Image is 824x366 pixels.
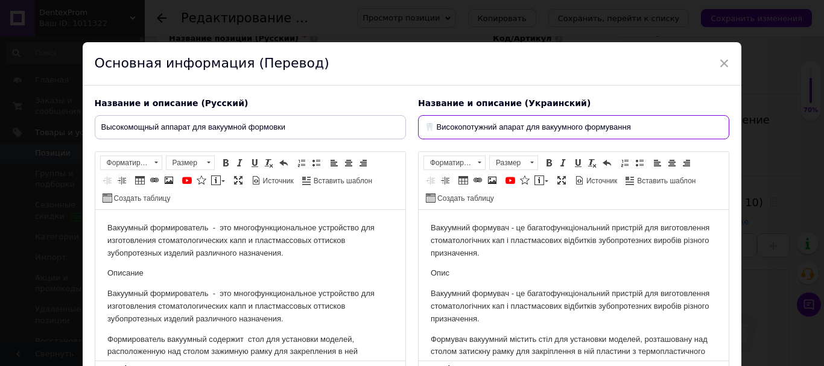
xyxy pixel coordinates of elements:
[504,174,517,187] a: Добавить видео с YouTube
[101,174,114,187] a: Уменьшить отступ
[533,174,550,187] a: Вставить сообщение
[357,156,370,169] a: По правому краю
[424,191,496,204] a: Создать таблицу
[312,176,372,186] span: Вставить шаблон
[586,156,599,169] a: Убрать форматирование
[328,156,341,169] a: По левому краю
[83,42,742,86] div: Основная информация (Перевод)
[719,53,730,74] span: ×
[261,176,294,186] span: Источник
[419,210,729,361] iframe: Визуальный текстовый редактор, F686538F-5D9B-406A-9B2B-679712BF7C50
[633,156,646,169] a: Вставить / удалить маркированный список
[115,174,128,187] a: Увеличить отступ
[624,174,697,187] a: Вставить шаблон
[486,174,499,187] a: Изображение
[12,57,298,70] p: Опис
[665,156,679,169] a: По центру
[95,210,405,361] iframe: Визуальный текстовый редактор, 6481A49D-2C0C-4B37-9B28-8C80737D9D67
[542,156,556,169] a: Полужирный (Ctrl+B)
[12,98,426,161] p: Формирователь вакуумный содержит стол для установки моделей, расположенную над столом зажимную ра...
[133,174,147,187] a: Таблица
[457,174,470,187] a: Таблица
[250,174,296,187] a: Источник
[424,156,474,169] span: Форматирование
[12,78,298,115] p: Вакуумный формирователь - это многофункциональное устройство для изготовления стоматологических к...
[489,156,538,170] a: Размер
[180,174,194,187] a: Добавить видео с YouTube
[471,174,484,187] a: Вставить/Редактировать ссылку (Ctrl+L)
[12,12,298,49] p: Вакуумный формирователь - это многофункциональное устройство для изготовления стоматологических к...
[557,156,570,169] a: Курсив (Ctrl+I)
[555,174,568,187] a: Развернуть
[148,174,161,187] a: Вставить/Редактировать ссылку (Ctrl+L)
[209,174,227,187] a: Вставить сообщение
[219,156,232,169] a: Полужирный (Ctrl+B)
[12,12,426,37] p: Вакуумный формирователь - это многофункциональное устройство для изготовления стоматологических к...
[571,156,585,169] a: Подчеркнутый (Ctrl+U)
[100,156,162,170] a: Форматирование
[162,174,176,187] a: Изображение
[600,156,613,169] a: Отменить (Ctrl+Z)
[518,174,531,187] a: Вставить иконку
[300,174,374,187] a: Вставить шаблон
[635,176,696,186] span: Вставить шаблон
[342,156,355,169] a: По центру
[12,78,298,115] p: Вакуумний формувач - це багатофункціональний пристрій для виготовлення стоматологічних кап і плас...
[424,174,437,187] a: Уменьшить отступ
[277,156,290,169] a: Отменить (Ctrl+Z)
[101,191,173,204] a: Создать таблицу
[195,174,208,187] a: Вставить иконку
[490,156,526,169] span: Размер
[309,156,323,169] a: Вставить / удалить маркированный список
[651,156,664,169] a: По левому краю
[573,174,619,187] a: Источник
[101,156,150,169] span: Форматирование
[112,194,171,204] span: Создать таблицу
[12,65,426,90] p: Вакуумный формирователь - это многофункциональное устройство для изготовления стоматологических к...
[418,98,591,108] span: Название и описание (Украинский)
[618,156,632,169] a: Вставить / удалить нумерованный список
[232,174,245,187] a: Развернуть
[166,156,215,170] a: Размер
[439,174,452,187] a: Увеличить отступ
[295,156,308,169] a: Вставить / удалить нумерованный список
[12,57,298,70] p: Описание
[95,98,249,108] span: Название и описание (Русский)
[233,156,247,169] a: Курсив (Ctrl+I)
[12,45,426,58] p: Описание
[12,12,298,49] p: Вакуумний формувач - це багатофункціональний пристрій для виготовлення стоматологічних кап і плас...
[12,124,298,199] p: Формувач вакуумний містить стіл для установки моделей, розташовану над столом затискну рамку для ...
[262,156,276,169] a: Убрать форматирование
[12,124,298,212] p: Формирователь вакуумный содержит стол для установки моделей, расположенную над столом зажимную ра...
[248,156,261,169] a: Подчеркнутый (Ctrl+U)
[423,156,486,170] a: Форматирование
[436,194,494,204] span: Создать таблицу
[166,156,203,169] span: Размер
[680,156,693,169] a: По правому краю
[585,176,617,186] span: Источник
